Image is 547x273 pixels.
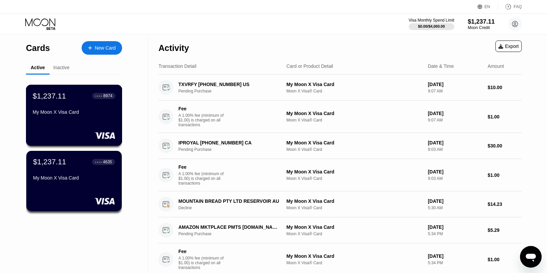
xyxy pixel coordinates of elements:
div: ● ● ● ● [95,161,102,163]
div: Moon X Visa® Card [286,176,423,181]
div: Inactive [53,65,69,70]
div: 9:03 AM [428,147,482,152]
div: My Moon X Visa Card [33,109,115,115]
div: [DATE] [428,140,482,145]
div: Moon X Visa® Card [286,261,423,265]
div: $1,237.11 [33,158,66,166]
div: [DATE] [428,111,482,116]
div: New Card [95,45,116,51]
div: My Moon X Visa Card [286,198,423,204]
div: IPROYAL [PHONE_NUMBER] CA [178,140,281,145]
div: 5:34 PM [428,261,482,265]
div: AMAZON MKTPLACE PMTS [DOMAIN_NAME][URL]Pending PurchaseMy Moon X Visa CardMoon X Visa® Card[DATE]... [159,217,522,243]
div: TXVRFY [PHONE_NUMBER] US [178,82,281,87]
div: Pending Purchase [178,89,289,93]
div: EN [478,3,498,10]
div: [DATE] [428,82,482,87]
div: $1,237.11Moon Credit [468,18,495,30]
div: 5:34 PM [428,231,482,236]
div: New Card [82,41,122,55]
div: A 1.00% fee (minimum of $1.00) is charged on all transactions [178,171,229,186]
div: Fee [178,164,226,170]
div: 8974 [103,93,112,98]
div: Active [31,65,45,70]
div: Pending Purchase [178,231,289,236]
div: 5:30 AM [428,206,482,210]
div: Moon X Visa® Card [286,118,423,122]
div: $1.00 [488,257,522,262]
div: A 1.00% fee (minimum of $1.00) is charged on all transactions [178,256,229,270]
div: $1,237.11● ● ● ●8974My Moon X Visa Card [26,85,122,145]
div: $14.23 [488,201,522,207]
div: Export [498,44,519,49]
div: $1.00 [488,172,522,178]
div: My Moon X Visa Card [286,169,423,174]
div: My Moon X Visa Card [286,140,423,145]
div: ● ● ● ● [95,95,102,97]
div: FeeA 1.00% fee (minimum of $1.00) is charged on all transactionsMy Moon X Visa CardMoon X Visa® C... [159,159,522,191]
div: My Moon X Visa Card [33,175,115,181]
div: Export [495,40,522,52]
div: Activity [159,43,189,53]
div: 9:07 AM [428,89,482,93]
div: Pending Purchase [178,147,289,152]
div: Visa Monthly Spend Limit [409,18,454,23]
div: $10.00 [488,85,522,90]
div: $0.00 / $4,000.00 [418,24,445,28]
div: $30.00 [488,143,522,148]
div: Fee [178,106,226,111]
iframe: Button to launch messaging window [520,246,542,268]
div: Date & Time [428,63,454,69]
div: Decline [178,206,289,210]
div: [DATE] [428,224,482,230]
div: [DATE] [428,253,482,259]
div: Cards [26,43,50,53]
div: Transaction Detail [159,63,196,69]
div: $1.00 [488,114,522,119]
div: EN [485,4,490,9]
div: My Moon X Visa Card [286,253,423,259]
div: MOUNTAIN BREAD PTY LTD RESERVOIR AUDeclineMy Moon X Visa CardMoon X Visa® Card[DATE]5:30 AM$14.23 [159,191,522,217]
div: Moon X Visa® Card [286,206,423,210]
div: $1,237.11● ● ● ●4635My Moon X Visa Card [26,151,122,211]
div: [DATE] [428,198,482,204]
div: FeeA 1.00% fee (minimum of $1.00) is charged on all transactionsMy Moon X Visa CardMoon X Visa® C... [159,101,522,133]
div: 9:03 AM [428,176,482,181]
div: $1,237.11 [33,91,66,100]
div: FAQ [498,3,522,10]
div: $5.29 [488,227,522,233]
div: AMAZON MKTPLACE PMTS [DOMAIN_NAME][URL] [178,224,281,230]
div: [DATE] [428,169,482,174]
div: FAQ [514,4,522,9]
div: $1,237.11 [468,18,495,25]
div: Card or Product Detail [286,63,333,69]
div: Moon X Visa® Card [286,147,423,152]
div: Moon X Visa® Card [286,231,423,236]
div: TXVRFY [PHONE_NUMBER] USPending PurchaseMy Moon X Visa CardMoon X Visa® Card[DATE]9:07 AM$10.00 [159,75,522,101]
div: My Moon X Visa Card [286,111,423,116]
div: 4635 [103,160,112,164]
div: MOUNTAIN BREAD PTY LTD RESERVOIR AU [178,198,281,204]
div: My Moon X Visa Card [286,82,423,87]
div: Moon Credit [468,25,495,30]
div: 9:07 AM [428,118,482,122]
div: Moon X Visa® Card [286,89,423,93]
div: Visa Monthly Spend Limit$0.00/$4,000.00 [409,18,454,30]
div: Amount [488,63,504,69]
div: Fee [178,249,226,254]
div: IPROYAL [PHONE_NUMBER] CAPending PurchaseMy Moon X Visa CardMoon X Visa® Card[DATE]9:03 AM$30.00 [159,133,522,159]
div: A 1.00% fee (minimum of $1.00) is charged on all transactions [178,113,229,127]
div: My Moon X Visa Card [286,224,423,230]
